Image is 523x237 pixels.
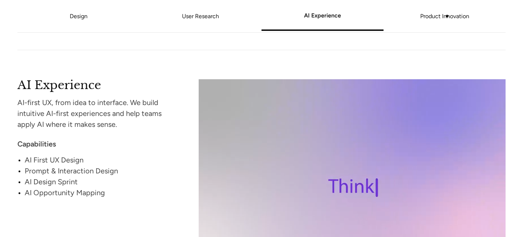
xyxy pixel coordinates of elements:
div: Capabilities [17,138,171,149]
a: Product Innovation [384,14,506,19]
div: AI First UX Design [25,154,171,165]
a: User Research [139,14,261,19]
div: Prompt & Interaction Design [25,165,171,176]
a: AI Experience [261,13,384,18]
div: AI Design Sprint [25,176,171,187]
a: Design [70,13,88,20]
h2: AI Experience [17,79,171,89]
div: AI Opportunity Mapping [25,187,171,198]
div: AI-first UX, from idea to interface. We build intuitive AI-first experiences and help teams apply... [17,97,171,130]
